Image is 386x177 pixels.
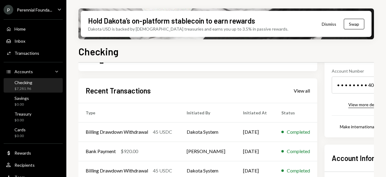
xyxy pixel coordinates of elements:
[236,122,274,142] td: [DATE]
[88,16,255,26] div: Hold Dakota’s on-platform stablecoin to earn rewards
[287,148,310,155] div: Completed
[287,128,310,136] div: Completed
[14,96,29,101] div: Savings
[236,142,274,161] td: [DATE]
[88,26,288,32] div: Dakota USD is backed by [DEMOGRAPHIC_DATA] treasuries and earns you up to 3.5% in passive rewards.
[153,167,172,174] div: 45 USDC
[78,45,119,57] h1: Checking
[14,111,31,116] div: Treasury
[14,150,31,156] div: Rewards
[348,102,382,107] div: View more details
[294,88,310,94] div: View all
[4,110,63,124] a: Treasury$0.00
[14,86,32,91] div: $7,281.96
[4,66,63,77] a: Accounts
[4,48,63,58] a: Transactions
[179,142,236,161] td: [PERSON_NAME]
[344,19,364,29] button: Swap
[14,51,39,56] div: Transactions
[17,7,52,12] div: Perennial Founda...
[274,103,317,122] th: Status
[4,78,63,93] a: Checking$7,281.96
[4,35,63,46] a: Inbox
[153,128,172,136] div: 45 USDC
[14,133,26,139] div: $0.00
[14,69,33,74] div: Accounts
[14,38,25,44] div: Inbox
[4,23,63,34] a: Home
[4,94,63,108] a: Savings$0.00
[14,102,29,107] div: $0.00
[4,147,63,158] a: Rewards
[4,5,13,15] div: P
[14,118,31,123] div: $0.00
[86,86,151,96] h2: Recent Transactions
[86,128,148,136] div: Billing Drawdown Withdrawal
[14,162,35,168] div: Recipients
[4,159,63,170] a: Recipients
[121,148,138,155] div: $920.00
[14,26,26,31] div: Home
[14,127,26,132] div: Cards
[86,148,116,155] div: Bank Payment
[179,122,236,142] td: Dakota System
[236,103,274,122] th: Initiated At
[86,167,148,174] div: Billing Drawdown Withdrawal
[78,103,179,122] th: Type
[314,17,344,31] button: Dismiss
[179,103,236,122] th: Initiated By
[4,125,63,140] a: Cards$0.00
[14,80,32,85] div: Checking
[287,167,310,174] div: Completed
[294,87,310,94] a: View all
